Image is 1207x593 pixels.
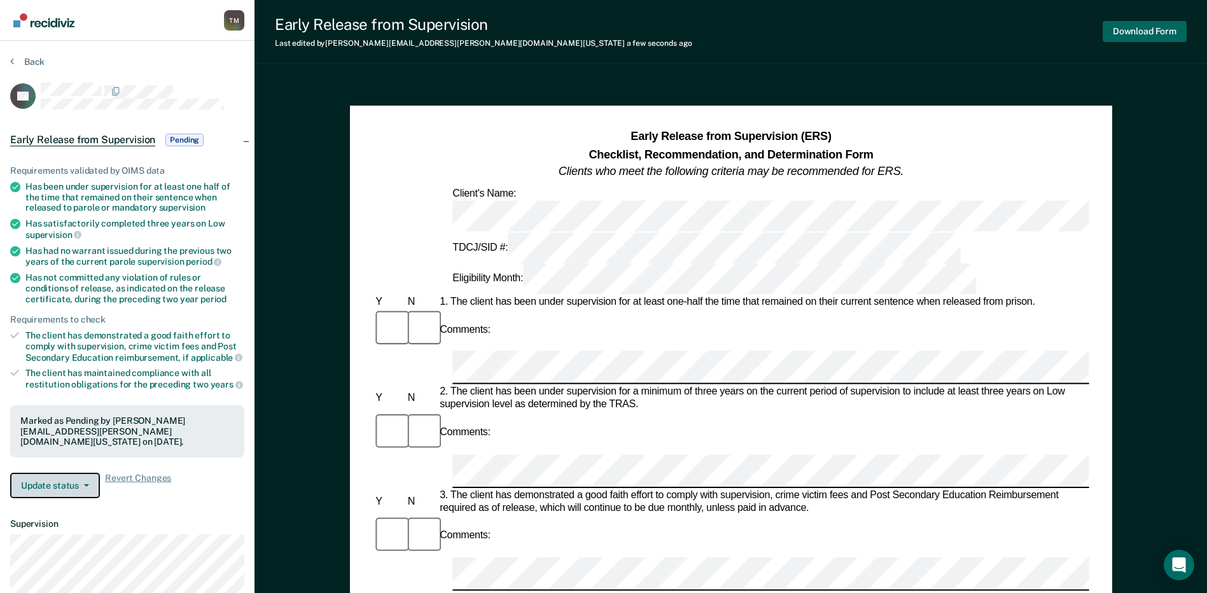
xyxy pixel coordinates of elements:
button: Profile dropdown button [224,10,244,31]
dt: Supervision [10,519,244,529]
button: Update status [10,473,100,498]
div: The client has maintained compliance with all restitution obligations for the preceding two [25,368,244,389]
strong: Early Release from Supervision (ERS) [631,130,831,143]
div: 1. The client has been under supervision for at least one-half the time that remained on their cu... [437,296,1089,309]
span: Pending [165,134,204,146]
div: Has satisfactorily completed three years on Low [25,218,244,240]
img: Recidiviz [13,13,74,27]
div: Marked as Pending by [PERSON_NAME][EMAIL_ADDRESS][PERSON_NAME][DOMAIN_NAME][US_STATE] on [DATE]. [20,415,234,447]
div: N [405,496,436,508]
div: The client has demonstrated a good faith effort to comply with supervision, crime victim fees and... [25,330,244,363]
div: Has had no warrant issued during the previous two years of the current parole supervision [25,246,244,267]
div: N [405,393,436,405]
div: Y [373,393,405,405]
div: Comments: [437,426,493,439]
div: Eligibility Month: [450,263,979,295]
div: TDCJ/SID #: [450,232,963,263]
button: Back [10,56,45,67]
div: N [405,296,436,309]
span: period [200,294,227,304]
div: Early Release from Supervision [275,15,692,34]
span: applicable [191,352,242,363]
em: Clients who meet the following criteria may be recommended for ERS. [559,165,904,178]
span: Revert Changes [105,473,171,498]
span: a few seconds ago [627,39,692,48]
div: Has been under supervision for at least one half of the time that remained on their sentence when... [25,181,244,213]
div: 2. The client has been under supervision for a minimum of three years on the current period of su... [437,386,1089,412]
div: Last edited by [PERSON_NAME][EMAIL_ADDRESS][PERSON_NAME][DOMAIN_NAME][US_STATE] [275,39,692,48]
span: supervision [25,230,81,240]
span: years [211,379,243,389]
div: Comments: [437,323,493,336]
div: Requirements to check [10,314,244,325]
span: Early Release from Supervision [10,134,155,146]
div: Requirements validated by OIMS data [10,165,244,176]
div: Y [373,296,405,309]
div: Y [373,496,405,508]
div: T M [224,10,244,31]
strong: Checklist, Recommendation, and Determination Form [589,148,873,160]
div: Open Intercom Messenger [1164,550,1194,580]
div: Comments: [437,530,493,543]
span: supervision [159,202,206,213]
span: period [186,256,221,267]
div: Has not committed any violation of rules or conditions of release, as indicated on the release ce... [25,272,244,304]
div: 3. The client has demonstrated a good faith effort to comply with supervision, crime victim fees ... [437,489,1089,515]
button: Download Form [1103,21,1187,42]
